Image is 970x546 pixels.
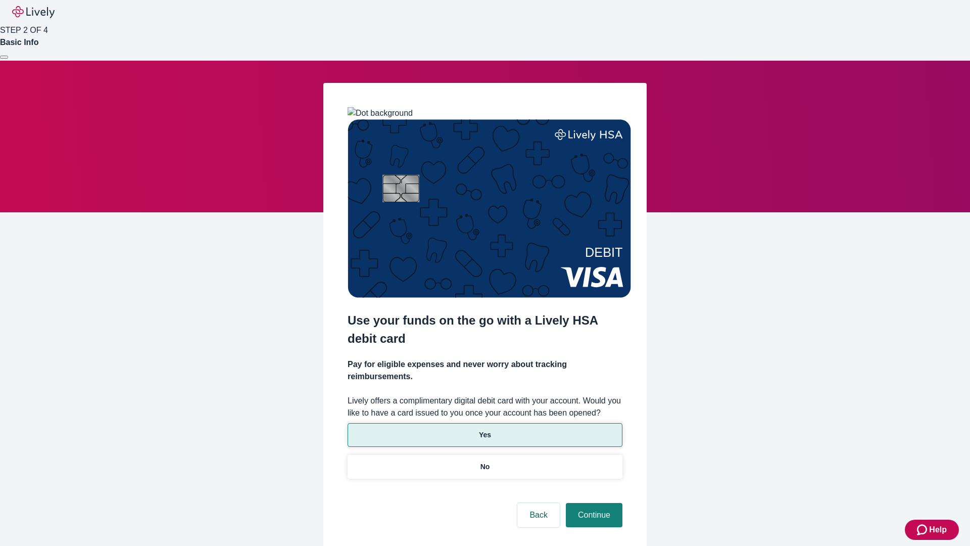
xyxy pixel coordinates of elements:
[917,524,929,536] svg: Zendesk support icon
[348,119,631,298] img: Debit card
[566,503,622,527] button: Continue
[480,462,490,472] p: No
[348,455,622,479] button: No
[348,423,622,447] button: Yes
[348,107,413,119] img: Dot background
[348,395,622,419] label: Lively offers a complimentary digital debit card with your account. Would you like to have a card...
[348,358,622,383] h4: Pay for eligible expenses and never worry about tracking reimbursements.
[905,520,959,540] button: Zendesk support iconHelp
[517,503,560,527] button: Back
[12,6,55,18] img: Lively
[479,430,491,440] p: Yes
[348,311,622,348] h2: Use your funds on the go with a Lively HSA debit card
[929,524,947,536] span: Help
